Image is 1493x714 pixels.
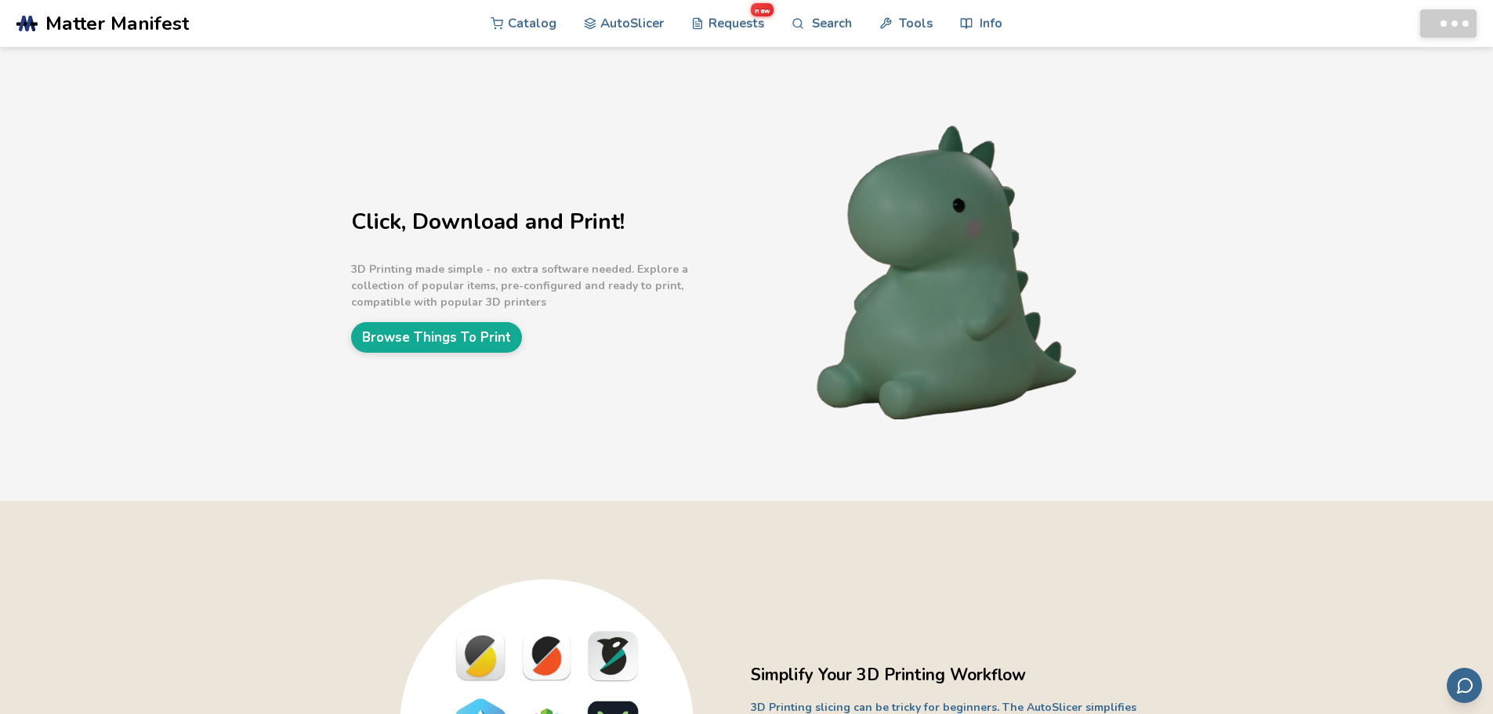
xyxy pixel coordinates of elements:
p: 3D Printing made simple - no extra software needed. Explore a collection of popular items, pre-co... [351,261,743,310]
a: Browse Things To Print [351,322,522,353]
h1: Click, Download and Print! [351,210,743,234]
button: Send feedback via email [1447,668,1482,703]
h2: Simplify Your 3D Printing Workflow [751,663,1143,687]
span: new [751,3,774,16]
span: Matter Manifest [45,13,189,34]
